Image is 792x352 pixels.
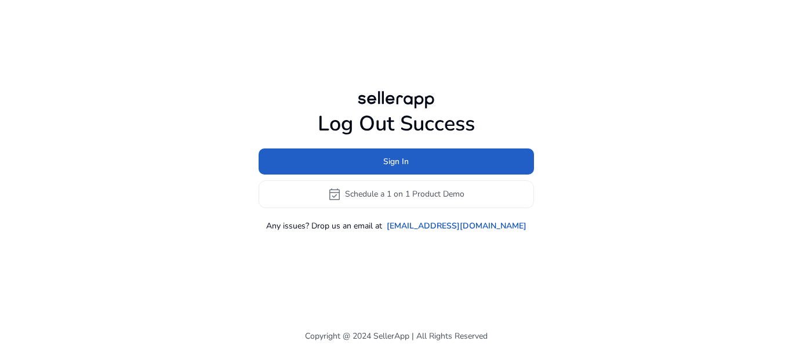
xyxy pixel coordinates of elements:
h1: Log Out Success [259,111,534,136]
span: event_available [328,187,341,201]
a: [EMAIL_ADDRESS][DOMAIN_NAME] [387,220,526,232]
p: Any issues? Drop us an email at [266,220,382,232]
button: event_availableSchedule a 1 on 1 Product Demo [259,180,534,208]
span: Sign In [383,155,409,168]
button: Sign In [259,148,534,175]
